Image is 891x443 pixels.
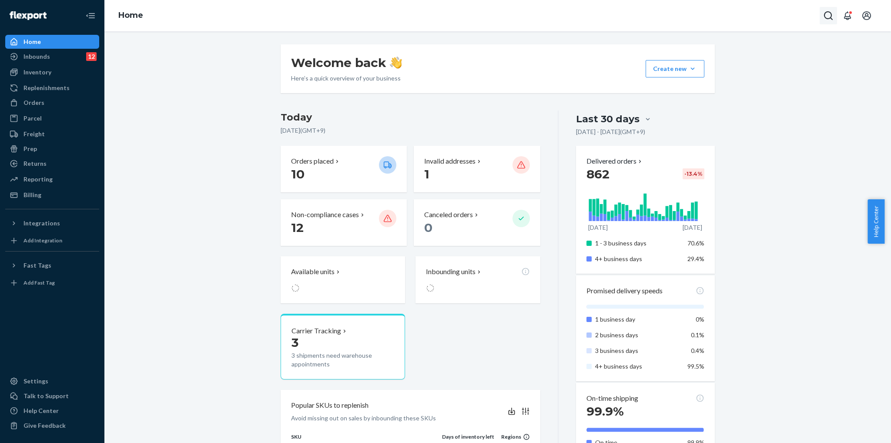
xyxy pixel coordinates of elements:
div: Freight [23,130,45,138]
button: Delivered orders [586,156,643,166]
div: Regions [494,433,530,440]
div: Talk to Support [23,392,69,400]
span: 12 [291,220,304,235]
a: Inbounds12 [5,50,99,64]
a: Settings [5,374,99,388]
a: Reporting [5,172,99,186]
p: Available units [291,267,335,277]
button: Non-compliance cases 12 [281,199,407,246]
button: Help Center [868,199,884,244]
button: Integrations [5,216,99,230]
p: 4+ business days [595,362,681,371]
div: Parcel [23,114,42,123]
p: 3 shipments need warehouse appointments [291,351,394,369]
p: On-time shipping [586,393,638,403]
div: Reporting [23,175,53,184]
p: 1 - 3 business days [595,239,681,248]
a: Inventory [5,65,99,79]
button: Fast Tags [5,258,99,272]
div: Inbounds [23,52,50,61]
p: [DATE] ( GMT+9 ) [281,126,540,135]
a: Parcel [5,111,99,125]
span: 1 [424,167,429,181]
div: Add Fast Tag [23,279,55,286]
a: Returns [5,157,99,171]
p: Non-compliance cases [291,210,359,220]
button: Inbounding units [415,256,540,303]
div: Help Center [23,406,59,415]
button: Close Navigation [82,7,99,24]
span: 0.1% [691,331,704,339]
p: Orders placed [291,156,334,166]
img: hand-wave emoji [390,57,402,69]
div: Home [23,37,41,46]
a: Home [5,35,99,49]
span: 29.4% [687,255,704,262]
a: Talk to Support [5,389,99,403]
div: Last 30 days [576,112,640,126]
a: Help Center [5,404,99,418]
span: 10 [291,167,305,181]
button: Give Feedback [5,419,99,433]
h3: Today [281,111,540,124]
p: Canceled orders [424,210,473,220]
p: Avoid missing out on sales by inbounding these SKUs [291,414,436,423]
p: [DATE] [683,223,702,232]
img: Flexport logo [10,11,47,20]
span: 99.5% [687,362,704,370]
p: Invalid addresses [424,156,476,166]
p: [DATE] - [DATE] ( GMT+9 ) [576,128,645,136]
span: 0.4% [691,347,704,354]
a: Billing [5,188,99,202]
div: 12 [86,52,97,61]
div: Prep [23,144,37,153]
span: 70.6% [687,239,704,247]
a: Add Integration [5,234,99,248]
p: [DATE] [588,223,608,232]
span: 0 [424,220,432,235]
button: Carrier Tracking33 shipments need warehouse appointments [281,314,405,380]
button: Orders placed 10 [281,146,407,192]
p: 4+ business days [595,255,681,263]
div: Add Integration [23,237,62,244]
h1: Welcome back [291,55,402,70]
p: 3 business days [595,346,681,355]
div: -13.4 % [683,168,704,179]
p: Promised delivery speeds [586,286,663,296]
div: Billing [23,191,41,199]
a: Add Fast Tag [5,276,99,290]
div: Integrations [23,219,60,228]
p: 1 business day [595,315,681,324]
p: 2 business days [595,331,681,339]
p: Inbounding units [426,267,476,277]
button: Open notifications [839,7,856,24]
button: Create new [646,60,704,77]
a: Prep [5,142,99,156]
span: 862 [586,167,610,181]
button: Canceled orders 0 [414,199,540,246]
p: Here’s a quick overview of your business [291,74,402,83]
button: Open Search Box [820,7,837,24]
a: Freight [5,127,99,141]
a: Home [118,10,143,20]
p: Carrier Tracking [291,326,341,336]
button: Open account menu [858,7,875,24]
ol: breadcrumbs [111,3,150,28]
span: 3 [291,335,298,350]
span: 99.9% [586,404,624,419]
a: Replenishments [5,81,99,95]
div: Give Feedback [23,421,66,430]
div: Replenishments [23,84,70,92]
button: Available units [281,256,405,303]
div: Returns [23,159,47,168]
div: Orders [23,98,44,107]
span: 0% [696,315,704,323]
a: Orders [5,96,99,110]
button: Invalid addresses 1 [414,146,540,192]
p: Popular SKUs to replenish [291,400,368,410]
div: Settings [23,377,48,386]
div: Inventory [23,68,51,77]
div: Fast Tags [23,261,51,270]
